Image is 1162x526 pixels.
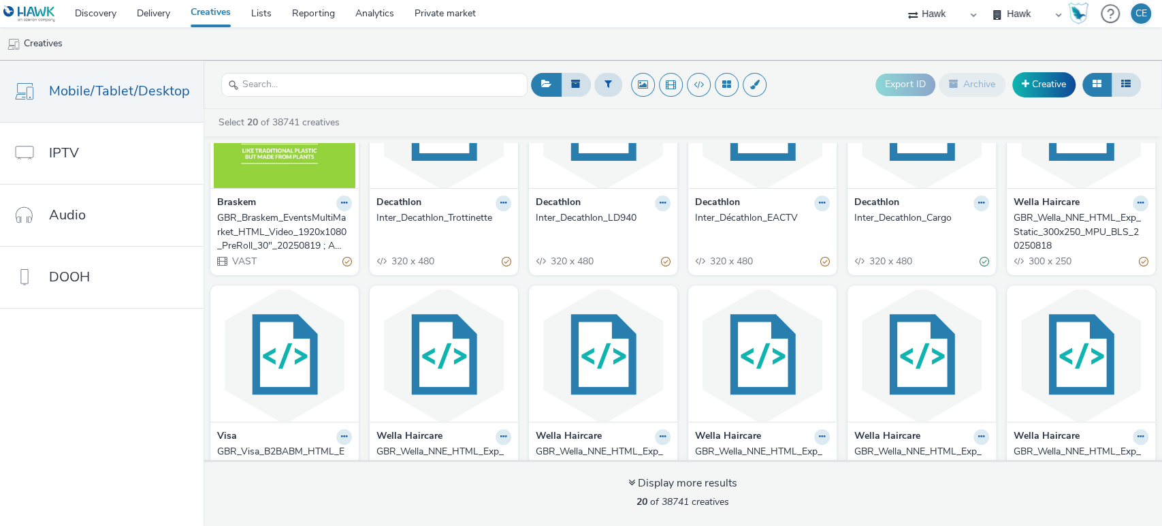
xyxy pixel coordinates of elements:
[536,445,665,486] div: GBR_Wella_NNE_HTML_Exp_Static_320x50_Mob banner_Generic_Boots_V1_20250818
[217,196,256,211] strong: Braskem
[49,205,86,225] span: Audio
[868,255,912,268] span: 320 x 480
[342,254,352,268] div: Partially valid
[217,116,345,129] a: Select of 38741 creatives
[536,211,671,225] a: Inter_Decathlon_LD940
[695,211,830,225] a: Inter_Décathlon_EACTV
[7,37,20,51] img: mobile
[854,445,989,486] a: GBR_Wella_NNE_HTML_Exp_Static_320x568_Interstitial_Stacey_Boots_V2_20250818
[1111,73,1141,96] button: Table
[376,445,506,486] div: GBR_Wella_NNE_HTML_Exp_Static_320x50_Mob banner_Generic_Tesco_V1_20250818
[1014,445,1143,486] div: GBR_Wella_NNE_HTML_Exp_Static_300x250_MPU_Stacey_Tesco_V1_20250818
[217,445,346,486] div: GBR_Visa_B2BABM_HTML_Exp_Static_300x250_MPU_RetailBankMessage_EU_20250818
[217,445,352,486] a: GBR_Visa_B2BABM_HTML_Exp_Static_300x250_MPU_RetailBankMessage_EU_20250818
[49,143,79,163] span: IPTV
[695,445,824,486] div: GBR_Wella_NNE_HTML_Exp_Static_320x568_Interstitial_Stacey_Tesco_V2_20250818
[214,289,355,422] img: GBR_Visa_B2BABM_HTML_Exp_Static_300x250_MPU_RetailBankMessage_EU_20250818 visual
[536,211,665,225] div: Inter_Decathlon_LD940
[980,254,989,268] div: Valid
[854,429,920,445] strong: Wella Haircare
[1014,445,1148,486] a: GBR_Wella_NNE_HTML_Exp_Static_300x250_MPU_Stacey_Tesco_V1_20250818
[939,73,1005,96] button: Archive
[1014,211,1143,253] div: GBR_Wella_NNE_HTML_Exp_Static_300x250_MPU_BLS_20250818
[376,445,511,486] a: GBR_Wella_NNE_HTML_Exp_Static_320x50_Mob banner_Generic_Tesco_V1_20250818
[221,73,528,97] input: Search...
[536,196,581,211] strong: Decathlon
[536,445,671,486] a: GBR_Wella_NNE_HTML_Exp_Static_320x50_Mob banner_Generic_Boots_V1_20250818
[3,5,56,22] img: undefined Logo
[1014,429,1080,445] strong: Wella Haircare
[1068,3,1088,25] img: Hawk Academy
[502,254,511,268] div: Partially valid
[1012,72,1076,97] a: Creative
[247,116,258,129] strong: 20
[49,267,90,287] span: DOOH
[695,196,740,211] strong: Decathlon
[376,211,506,225] div: Inter_Decathlon_Trottinette
[231,255,257,268] span: VAST
[376,211,511,225] a: Inter_Decathlon_Trottinette
[1010,289,1152,422] img: GBR_Wella_NNE_HTML_Exp_Static_300x250_MPU_Stacey_Tesco_V1_20250818 visual
[536,429,602,445] strong: Wella Haircare
[820,254,830,268] div: Partially valid
[636,495,729,508] span: of 38741 creatives
[390,255,434,268] span: 320 x 480
[549,255,594,268] span: 320 x 480
[1139,254,1148,268] div: Partially valid
[217,211,346,253] div: GBR_Braskem_EventsMultiMarket_HTML_Video_1920x1080_PreRoll_30"_20250819 ; APAC
[1135,3,1147,24] div: CE
[628,476,737,491] div: Display more results
[692,289,833,422] img: GBR_Wella_NNE_HTML_Exp_Static_320x568_Interstitial_Stacey_Tesco_V2_20250818 visual
[532,289,674,422] img: GBR_Wella_NNE_HTML_Exp_Static_320x50_Mob banner_Generic_Boots_V1_20250818 visual
[695,211,824,225] div: Inter_Décathlon_EACTV
[636,495,647,508] strong: 20
[1014,211,1148,253] a: GBR_Wella_NNE_HTML_Exp_Static_300x250_MPU_BLS_20250818
[854,211,984,225] div: Inter_Decathlon_Cargo
[49,81,190,101] span: Mobile/Tablet/Desktop
[1068,3,1094,25] a: Hawk Academy
[854,445,984,486] div: GBR_Wella_NNE_HTML_Exp_Static_320x568_Interstitial_Stacey_Boots_V2_20250818
[695,429,761,445] strong: Wella Haircare
[695,445,830,486] a: GBR_Wella_NNE_HTML_Exp_Static_320x568_Interstitial_Stacey_Tesco_V2_20250818
[854,211,989,225] a: Inter_Decathlon_Cargo
[709,255,753,268] span: 320 x 480
[1014,196,1080,211] strong: Wella Haircare
[875,74,935,95] button: Export ID
[217,211,352,253] a: GBR_Braskem_EventsMultiMarket_HTML_Video_1920x1080_PreRoll_30"_20250819 ; APAC
[1027,255,1071,268] span: 300 x 250
[1082,73,1112,96] button: Grid
[851,289,992,422] img: GBR_Wella_NNE_HTML_Exp_Static_320x568_Interstitial_Stacey_Boots_V2_20250818 visual
[217,429,237,445] strong: Visa
[661,254,671,268] div: Partially valid
[854,196,899,211] strong: Decathlon
[376,429,442,445] strong: Wella Haircare
[376,196,421,211] strong: Decathlon
[373,289,515,422] img: GBR_Wella_NNE_HTML_Exp_Static_320x50_Mob banner_Generic_Tesco_V1_20250818 visual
